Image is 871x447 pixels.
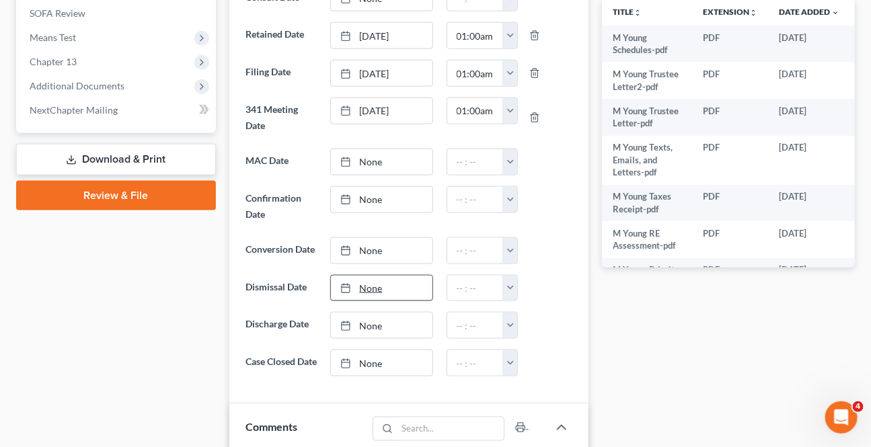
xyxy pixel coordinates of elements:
a: None [331,276,432,301]
a: Download & Print [16,144,216,175]
a: None [331,187,432,212]
td: M Young Texts, Emails, and Letters-pdf [602,136,692,185]
i: unfold_more [749,9,757,17]
td: [DATE] [768,62,850,99]
input: Search... [397,417,504,440]
td: PDF [692,185,768,222]
input: -- : -- [447,313,504,338]
span: Additional Documents [30,80,124,91]
label: Confirmation Date [239,186,324,227]
a: Titleunfold_more [613,7,642,17]
iframe: Intercom live chat [825,401,858,434]
td: M Young Taxes Receipt-pdf [602,185,692,222]
a: Review & File [16,181,216,210]
input: -- : -- [447,238,504,263]
label: Discharge Date [239,312,324,339]
a: [DATE] [331,23,432,48]
td: PDF [692,258,768,295]
i: expand_more [831,9,839,17]
td: [DATE] [768,99,850,136]
a: None [331,313,432,338]
td: [DATE] [768,136,850,185]
a: [DATE] [331,60,432,86]
label: 341 Meeting Date [239,97,324,138]
a: NextChapter Mailing [19,98,216,122]
a: [DATE] [331,98,432,124]
td: [DATE] [768,26,850,63]
input: -- : -- [447,23,504,48]
td: M Young Trustee Letter2-pdf [602,62,692,99]
input: -- : -- [447,149,504,175]
input: -- : -- [447,98,504,124]
td: [DATE] [768,185,850,222]
span: Means Test [30,32,76,43]
span: Chapter 13 [30,56,77,67]
input: -- : -- [447,187,504,212]
td: PDF [692,62,768,99]
td: PDF [692,136,768,185]
input: -- : -- [447,350,504,376]
span: NextChapter Mailing [30,104,118,116]
label: MAC Date [239,149,324,175]
input: -- : -- [447,276,504,301]
label: Dismissal Date [239,275,324,302]
span: Comments [245,421,297,434]
a: None [331,238,432,263]
a: Date Added expand_more [779,7,839,17]
td: M Young RE Assessment-pdf [602,221,692,258]
td: PDF [692,221,768,258]
span: 4 [853,401,864,412]
td: [DATE] [768,221,850,258]
td: [DATE] [768,258,850,295]
input: -- : -- [447,60,504,86]
label: Filing Date [239,60,324,87]
a: None [331,350,432,376]
span: SOFA Review [30,7,85,19]
label: Retained Date [239,22,324,49]
td: M Young Trustee Letter-pdf [602,99,692,136]
a: SOFA Review [19,1,216,26]
i: unfold_more [634,9,642,17]
td: M Young Schedules-pdf [602,26,692,63]
td: PDF [692,99,768,136]
a: Extensionunfold_more [703,7,757,17]
label: Conversion Date [239,237,324,264]
a: None [331,149,432,175]
td: PDF [692,26,768,63]
label: Case Closed Date [239,350,324,376]
td: M Young Priority Letter12-pdf [602,258,692,295]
